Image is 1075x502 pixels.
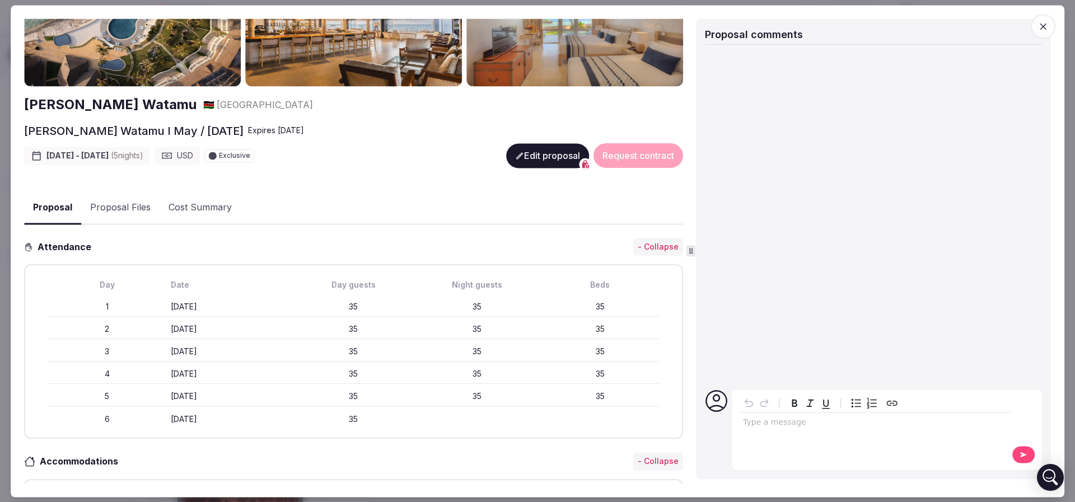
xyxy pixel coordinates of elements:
[418,391,536,402] div: 35
[295,279,413,290] div: Day guests
[46,150,143,161] span: [DATE] - [DATE]
[541,302,660,313] div: 35
[203,99,214,110] span: 🇰🇪
[81,192,160,224] button: Proposal Files
[418,346,536,358] div: 35
[33,240,100,254] h3: Attendance
[633,238,683,256] button: - Collapse
[48,369,166,380] div: 4
[418,279,536,290] div: Night guests
[48,346,166,358] div: 3
[295,324,413,335] div: 35
[787,395,802,411] button: Bold
[48,324,166,335] div: 2
[818,395,834,411] button: Underline
[541,279,660,290] div: Beds
[633,453,683,471] button: - Collapse
[295,369,413,380] div: 35
[418,369,536,380] div: 35
[48,302,166,313] div: 1
[864,395,880,411] button: Numbered list
[418,302,536,313] div: 35
[171,346,289,358] div: [DATE]
[171,414,289,425] div: [DATE]
[24,96,197,115] a: [PERSON_NAME] Watamu
[48,391,166,402] div: 5
[541,346,660,358] div: 35
[802,395,818,411] button: Italic
[884,395,900,411] button: Create link
[848,395,880,411] div: toggle group
[541,324,660,335] div: 35
[541,369,660,380] div: 35
[295,414,413,425] div: 35
[24,123,244,139] h2: [PERSON_NAME] Watamu I May / [DATE]
[739,412,1012,435] div: editable markdown
[35,455,129,468] h3: Accommodations
[48,279,166,290] div: Day
[217,98,313,111] span: [GEOGRAPHIC_DATA]
[171,391,289,402] div: [DATE]
[541,391,660,402] div: 35
[171,302,289,313] div: [DATE]
[171,369,289,380] div: [DATE]
[203,98,214,111] button: 🇰🇪
[506,143,589,168] button: Edit proposal
[295,346,413,358] div: 35
[48,414,166,425] div: 6
[295,391,413,402] div: 35
[848,395,864,411] button: Bulleted list
[171,324,289,335] div: [DATE]
[171,279,289,290] div: Date
[418,324,536,335] div: 35
[295,302,413,313] div: 35
[248,125,304,136] div: Expire s [DATE]
[160,192,241,224] button: Cost Summary
[24,191,81,224] button: Proposal
[705,29,803,40] span: Proposal comments
[155,147,200,165] div: USD
[111,151,143,160] span: ( 5 night s )
[219,152,250,159] span: Exclusive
